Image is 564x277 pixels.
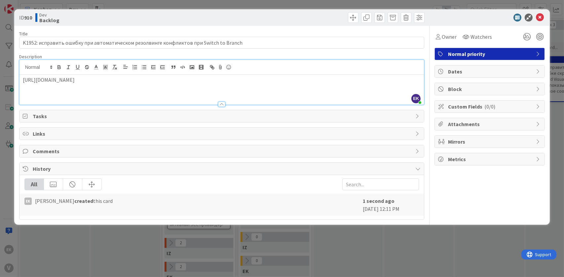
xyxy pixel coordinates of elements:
span: Links [33,130,412,138]
div: All [25,179,44,190]
b: Backlog [39,18,59,23]
span: Support [14,1,30,9]
b: 1 second ago [363,198,395,204]
span: Comments [33,147,412,155]
span: Normal priority [448,50,533,58]
span: Attachments [448,120,533,128]
p: [URL][DOMAIN_NAME] [23,76,421,84]
span: ID [19,14,32,22]
input: type card name here... [19,37,425,49]
label: Title [19,31,28,37]
div: [DATE] 12:11 PM [363,197,419,213]
span: Owner [442,33,457,41]
span: Dev [39,12,59,18]
span: [PERSON_NAME] this card [35,197,113,205]
span: Watchers [470,33,492,41]
span: History [33,165,412,173]
span: Custom Fields [448,103,533,111]
span: Dates [448,68,533,75]
b: 910 [24,14,32,21]
span: ( 0/0 ) [484,103,495,110]
span: Description [19,54,42,60]
span: EK [411,94,421,103]
span: Tasks [33,112,412,120]
div: EK [24,198,32,205]
input: Search... [342,178,419,190]
span: Mirrors [448,138,533,146]
b: created [74,198,93,204]
span: Block [448,85,533,93]
span: Metrics [448,155,533,163]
